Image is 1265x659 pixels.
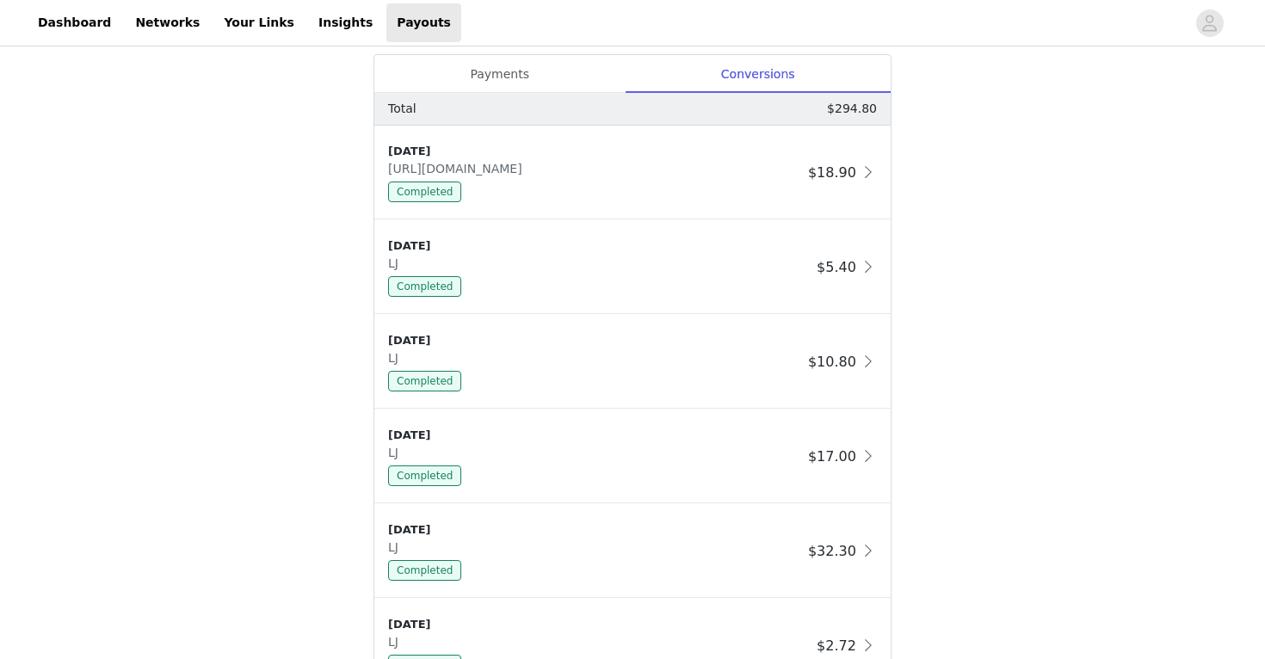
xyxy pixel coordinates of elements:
div: [DATE] [388,616,810,633]
span: $10.80 [808,354,856,370]
div: [DATE] [388,332,801,349]
p: $294.80 [827,100,877,118]
span: $32.30 [808,543,856,559]
span: $2.72 [817,637,856,654]
div: Payments [374,55,625,94]
div: Conversions [625,55,891,94]
div: [DATE] [388,143,801,160]
a: Networks [125,3,210,42]
span: LJ [388,351,405,365]
span: Completed [388,182,461,202]
span: LJ [388,256,405,270]
p: Total [388,100,417,118]
div: [DATE] [388,237,810,255]
span: LJ [388,446,405,459]
span: [URL][DOMAIN_NAME] [388,162,529,176]
span: Completed [388,371,461,391]
span: $18.90 [808,164,856,181]
div: [DATE] [388,427,801,444]
a: Your Links [213,3,305,42]
span: Completed [388,465,461,486]
div: clickable-list-item [374,410,891,504]
div: clickable-list-item [374,504,891,599]
span: LJ [388,540,405,554]
div: clickable-list-item [374,126,891,220]
span: $17.00 [808,448,856,465]
span: $5.40 [817,259,856,275]
a: Insights [308,3,383,42]
a: Payouts [386,3,461,42]
div: clickable-list-item [374,220,891,315]
span: LJ [388,635,405,649]
div: [DATE] [388,521,801,539]
div: avatar [1201,9,1218,37]
span: Completed [388,560,461,581]
div: clickable-list-item [374,315,891,410]
span: Completed [388,276,461,297]
a: Dashboard [28,3,121,42]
